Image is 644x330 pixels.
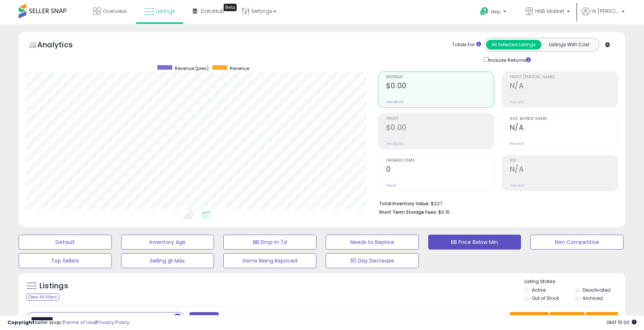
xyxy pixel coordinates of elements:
button: Items Being Repriced [223,253,316,268]
h2: $0.00 [386,82,494,92]
div: Include Returns [478,55,540,64]
span: Revenue (prev) [175,65,209,72]
h2: 0 [386,165,494,175]
button: Inventory Age [121,235,214,250]
button: Save View [510,312,549,325]
button: Non Competitive [530,235,624,250]
h2: N/A [510,123,618,133]
h5: Analytics [37,39,87,52]
button: Listings With Cost [541,40,597,50]
small: Prev: N/A [510,142,524,146]
button: All Selected Listings [486,40,542,50]
small: Prev: 0 [386,183,397,188]
span: Profit [PERSON_NAME] [510,75,618,79]
span: Profit [386,117,494,121]
h2: N/A [510,165,618,175]
button: Top Sellers [19,253,112,268]
span: Overview [102,7,127,15]
h2: N/A [510,82,618,92]
label: Deactivated [583,287,610,293]
b: Total Inventory Value: [379,200,430,207]
h5: Listings [40,281,68,291]
span: Avg. Buybox Share [510,117,618,121]
span: 2025-09-14 15:00 GMT [606,319,637,326]
span: DataHub [201,7,224,15]
div: Clear All Filters [26,293,59,301]
li: $227 [379,199,612,207]
i: Get Help [480,7,489,16]
label: Active [532,287,546,293]
button: Filters [189,312,218,325]
span: Ordered Items [386,159,494,163]
span: Revenue [230,65,249,72]
button: Selling @ Max [121,253,214,268]
a: Help [474,1,514,24]
small: Prev: $0.00 [386,100,404,104]
small: Prev: N/A [510,100,524,104]
span: Hi [PERSON_NAME] [591,7,619,15]
a: Hi [PERSON_NAME] [582,7,625,24]
span: $0.15 [438,209,450,216]
span: Listings [156,7,175,15]
button: BB Price Below Min [428,235,521,250]
button: Columns [550,312,585,325]
div: Totals For [452,41,481,48]
p: Listing States: [524,278,625,285]
small: Prev: $0.00 [386,142,404,146]
small: Prev: N/A [510,183,524,188]
div: Tooltip anchor [224,4,237,11]
b: Short Term Storage Fees: [379,209,437,215]
button: Actions [586,312,618,325]
label: Archived [583,295,603,301]
button: 30 Day Decrease [326,253,419,268]
span: Help [491,9,501,15]
h2: $0.00 [386,123,494,133]
label: Out of Stock [532,295,559,301]
span: HNB Market [535,7,565,15]
strong: Copyright [7,319,35,326]
span: ROI [510,159,618,163]
button: Needs to Reprice [326,235,419,250]
span: Revenue [386,75,494,79]
div: seller snap | | [7,319,129,326]
span: Columns [555,315,578,322]
button: Default [19,235,112,250]
button: BB Drop in 7d [223,235,316,250]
